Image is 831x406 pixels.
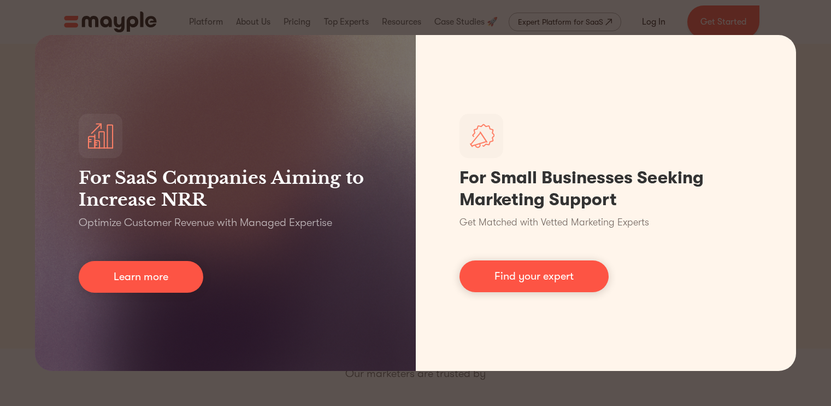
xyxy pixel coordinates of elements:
a: Learn more [79,261,203,293]
p: Get Matched with Vetted Marketing Experts [459,215,649,230]
h3: For SaaS Companies Aiming to Increase NRR [79,167,372,211]
h1: For Small Businesses Seeking Marketing Support [459,167,753,211]
a: Find your expert [459,260,609,292]
p: Optimize Customer Revenue with Managed Expertise [79,215,332,230]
